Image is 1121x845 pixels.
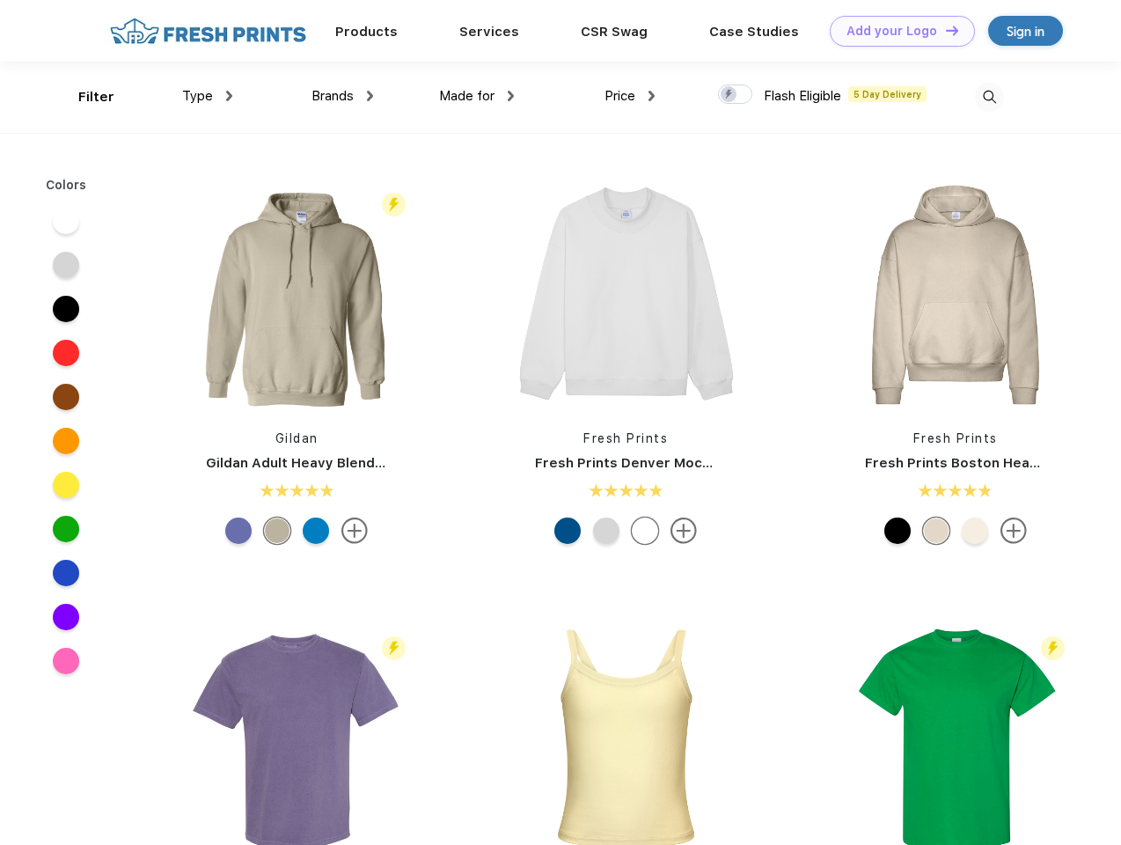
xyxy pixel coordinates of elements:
[988,16,1063,46] a: Sign in
[593,518,619,544] div: Ash Grey
[913,431,998,445] a: Fresh Prints
[367,91,373,101] img: dropdown.png
[509,178,743,412] img: func=resize&h=266
[604,88,635,104] span: Price
[632,518,658,544] div: White
[1000,518,1027,544] img: more.svg
[439,88,495,104] span: Made for
[508,91,514,101] img: dropdown.png
[311,88,354,104] span: Brands
[764,88,841,104] span: Flash Eligible
[182,88,213,104] span: Type
[226,91,232,101] img: dropdown.png
[583,431,668,445] a: Fresh Prints
[554,518,581,544] div: Royal Blue
[33,176,100,195] div: Colors
[848,86,927,102] span: 5 Day Delivery
[225,518,252,544] div: Violet
[78,87,114,107] div: Filter
[1007,21,1044,41] div: Sign in
[962,518,988,544] div: Buttermilk
[341,518,368,544] img: more.svg
[884,518,911,544] div: Black
[382,636,406,660] img: flash_active_toggle.svg
[303,518,329,544] div: Sapphire
[975,83,1004,112] img: desktop_search.svg
[846,24,937,39] div: Add your Logo
[839,178,1073,412] img: func=resize&h=266
[535,455,917,471] a: Fresh Prints Denver Mock Neck Heavyweight Sweatshirt
[923,518,949,544] div: Sand
[275,431,319,445] a: Gildan
[180,178,414,412] img: func=resize&h=266
[648,91,655,101] img: dropdown.png
[946,26,958,35] img: DT
[1041,636,1065,660] img: flash_active_toggle.svg
[264,518,290,544] div: Sand
[335,24,398,40] a: Products
[206,455,590,471] a: Gildan Adult Heavy Blend 8 Oz. 50/50 Hooded Sweatshirt
[670,518,697,544] img: more.svg
[382,193,406,217] img: flash_active_toggle.svg
[105,16,311,47] img: fo%20logo%202.webp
